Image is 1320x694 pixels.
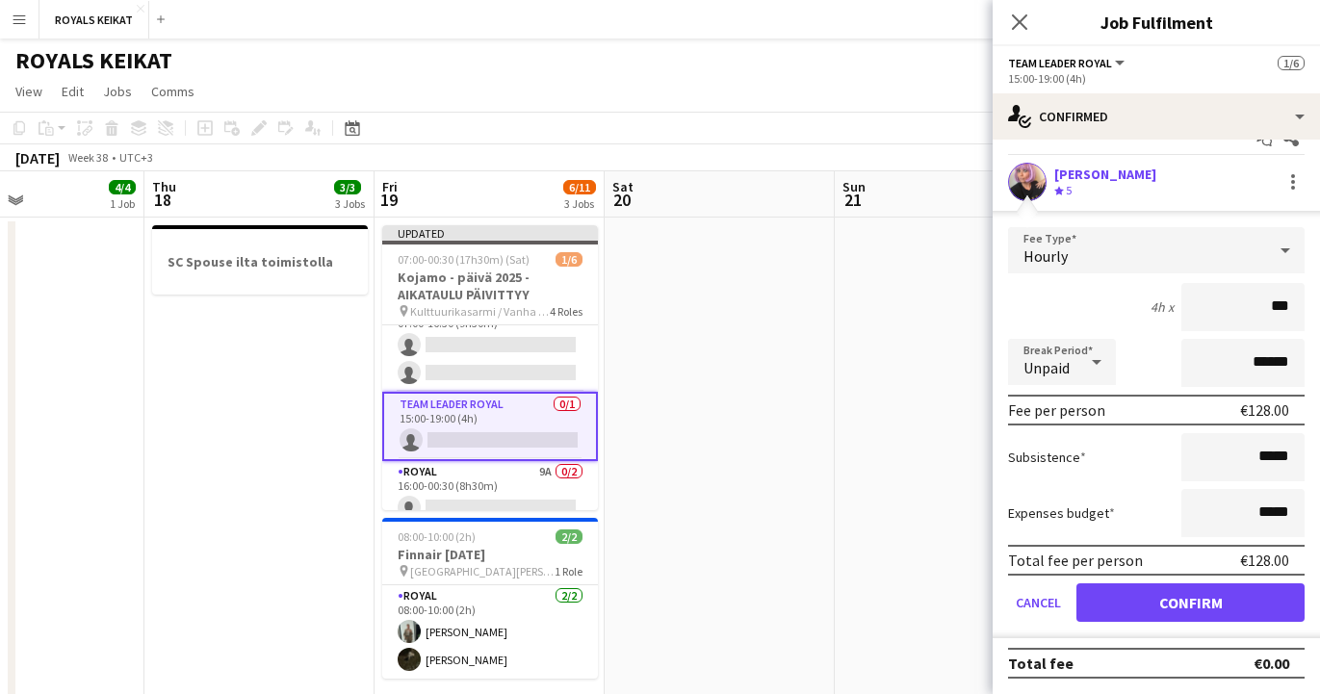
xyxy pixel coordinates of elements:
[556,252,582,267] span: 1/6
[382,269,598,303] h3: Kojamo - päivä 2025 - AIKATAULU PÄIVITTYY
[1066,183,1072,197] span: 5
[1008,449,1086,466] label: Subsistence
[564,196,595,211] div: 3 Jobs
[1008,583,1069,622] button: Cancel
[993,10,1320,35] h3: Job Fulfilment
[1254,654,1289,673] div: €0.00
[1240,551,1289,570] div: €128.00
[152,253,368,270] h3: SC Spouse ilta toimistolla
[39,1,149,39] button: ROYALS KEIKAT
[993,93,1320,140] div: Confirmed
[840,189,866,211] span: 21
[563,180,596,194] span: 6/11
[1240,400,1289,420] div: €128.00
[379,189,398,211] span: 19
[119,150,153,165] div: UTC+3
[1278,56,1305,70] span: 1/6
[842,178,866,195] span: Sun
[555,564,582,578] span: 1 Role
[382,298,598,392] app-card-role: Royal7A0/207:00-16:30 (9h30m)
[1008,654,1074,673] div: Total fee
[609,189,634,211] span: 20
[54,79,91,104] a: Edit
[152,178,176,195] span: Thu
[103,83,132,100] span: Jobs
[1151,298,1174,316] div: 4h x
[1008,56,1112,70] span: Team Leader Royal
[382,546,598,563] h3: Finnair [DATE]
[15,148,60,167] div: [DATE]
[1008,551,1143,570] div: Total fee per person
[109,180,136,194] span: 4/4
[15,46,172,75] h1: ROYALS KEIKAT
[410,564,555,578] span: [GEOGRAPHIC_DATA][PERSON_NAME]
[149,189,176,211] span: 18
[15,83,42,100] span: View
[1054,166,1156,183] div: [PERSON_NAME]
[398,529,476,544] span: 08:00-10:00 (2h)
[62,83,84,100] span: Edit
[382,392,598,461] app-card-role: Team Leader Royal0/115:00-19:00 (4h)
[1008,504,1115,522] label: Expenses budget
[382,585,598,679] app-card-role: Royal2/208:00-10:00 (2h)[PERSON_NAME][PERSON_NAME]
[1008,400,1105,420] div: Fee per person
[382,518,598,679] app-job-card: 08:00-10:00 (2h)2/2Finnair [DATE] [GEOGRAPHIC_DATA][PERSON_NAME]1 RoleRoyal2/208:00-10:00 (2h)[PE...
[556,529,582,544] span: 2/2
[1023,246,1068,266] span: Hourly
[110,196,135,211] div: 1 Job
[382,225,598,241] div: Updated
[95,79,140,104] a: Jobs
[8,79,50,104] a: View
[382,461,598,554] app-card-role: Royal9A0/216:00-00:30 (8h30m)
[334,180,361,194] span: 3/3
[335,196,365,211] div: 3 Jobs
[382,178,398,195] span: Fri
[1023,358,1070,377] span: Unpaid
[398,252,530,267] span: 07:00-00:30 (17h30m) (Sat)
[1008,71,1305,86] div: 15:00-19:00 (4h)
[550,304,582,319] span: 4 Roles
[152,225,368,295] app-job-card: SC Spouse ilta toimistolla
[64,150,112,165] span: Week 38
[410,304,550,319] span: Kulttuurikasarmi / Vanha Ylioppilastalo
[1076,583,1305,622] button: Confirm
[382,225,598,510] app-job-card: Updated07:00-00:30 (17h30m) (Sat)1/6Kojamo - päivä 2025 - AIKATAULU PÄIVITTYY Kulttuurikasarmi / ...
[612,178,634,195] span: Sat
[143,79,202,104] a: Comms
[1008,56,1127,70] button: Team Leader Royal
[151,83,194,100] span: Comms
